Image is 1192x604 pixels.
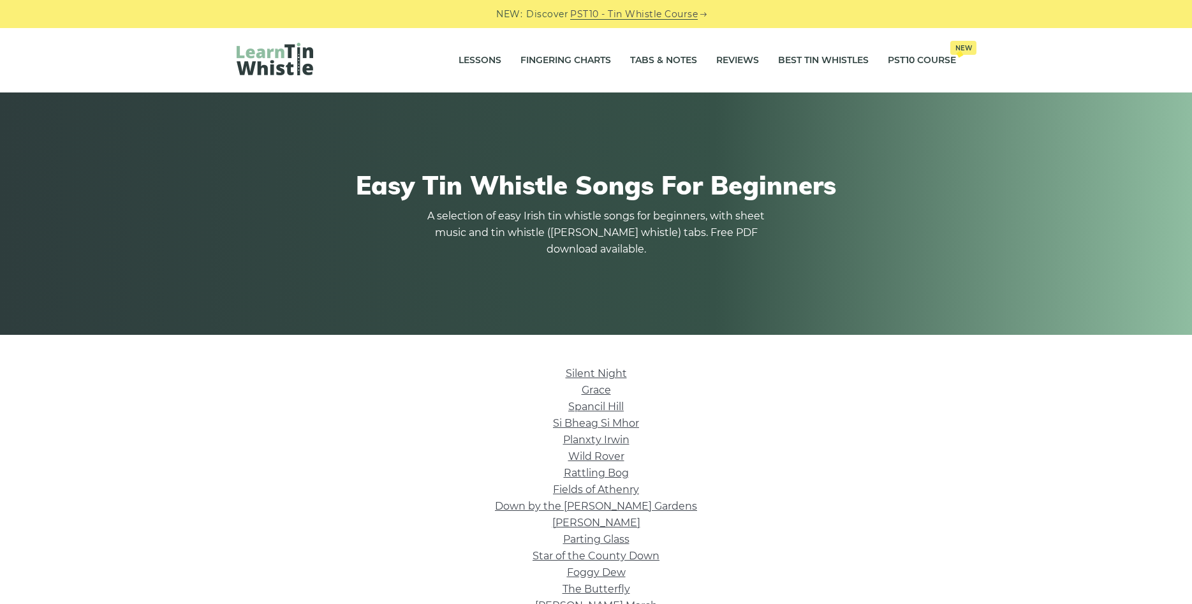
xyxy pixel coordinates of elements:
[563,434,629,446] a: Planxty Irwin
[950,41,976,55] span: New
[424,208,769,258] p: A selection of easy Irish tin whistle songs for beginners, with sheet music and tin whistle ([PER...
[716,45,759,77] a: Reviews
[568,450,624,462] a: Wild Rover
[495,500,697,512] a: Down by the [PERSON_NAME] Gardens
[237,170,956,200] h1: Easy Tin Whistle Songs For Beginners
[459,45,501,77] a: Lessons
[533,550,659,562] a: Star of the County Down
[563,583,630,595] a: The Butterfly
[520,45,611,77] a: Fingering Charts
[553,417,639,429] a: Si­ Bheag Si­ Mhor
[552,517,640,529] a: [PERSON_NAME]
[888,45,956,77] a: PST10 CourseNew
[567,566,626,578] a: Foggy Dew
[564,467,629,479] a: Rattling Bog
[563,533,629,545] a: Parting Glass
[566,367,627,379] a: Silent Night
[778,45,869,77] a: Best Tin Whistles
[568,401,624,413] a: Spancil Hill
[630,45,697,77] a: Tabs & Notes
[237,43,313,75] img: LearnTinWhistle.com
[582,384,611,396] a: Grace
[553,483,639,496] a: Fields of Athenry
